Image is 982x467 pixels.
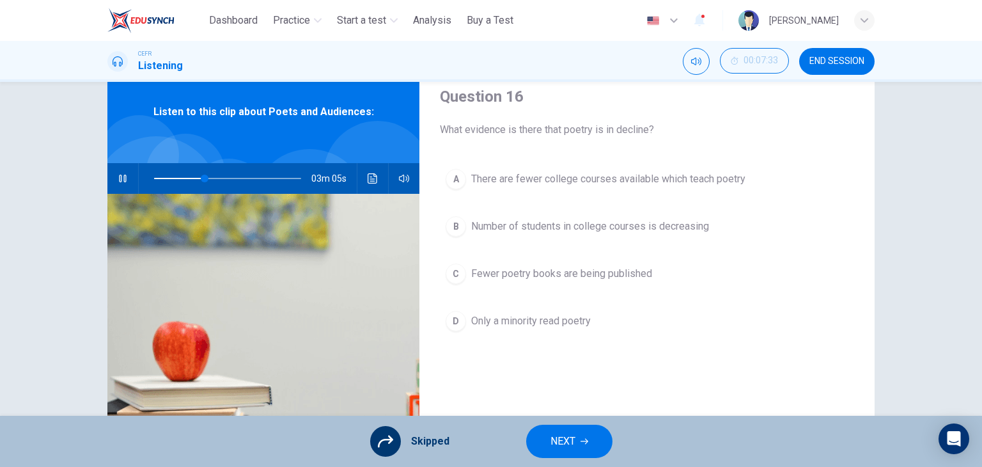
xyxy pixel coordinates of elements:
img: ELTC logo [107,8,175,33]
button: Buy a Test [462,9,518,32]
span: Analysis [413,13,451,28]
button: Practice [268,9,327,32]
h1: Listening [138,58,183,74]
div: Open Intercom Messenger [939,423,969,454]
button: Dashboard [204,9,263,32]
span: CEFR [138,49,152,58]
div: Hide [720,48,789,75]
span: Skipped [411,434,449,449]
span: 00:07:33 [744,56,778,66]
span: Practice [273,13,310,28]
div: [PERSON_NAME] [769,13,839,28]
span: END SESSION [809,56,864,67]
button: 00:07:33 [720,48,789,74]
a: ELTC logo [107,8,204,33]
span: NEXT [550,432,575,450]
button: Click to see the audio transcription [362,163,383,194]
span: Dashboard [209,13,258,28]
button: NEXT [526,425,612,458]
span: Buy a Test [467,13,513,28]
button: Start a test [332,9,403,32]
button: END SESSION [799,48,875,75]
h4: Question 16 [440,86,854,107]
span: Start a test [337,13,386,28]
span: What evidence is there that poetry is in decline? [440,122,854,138]
span: Listen to this clip about Poets and Audiences: [153,104,374,120]
span: 03m 05s [311,163,357,194]
img: Profile picture [738,10,759,31]
div: Mute [683,48,710,75]
img: en [645,16,661,26]
button: Analysis [408,9,456,32]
